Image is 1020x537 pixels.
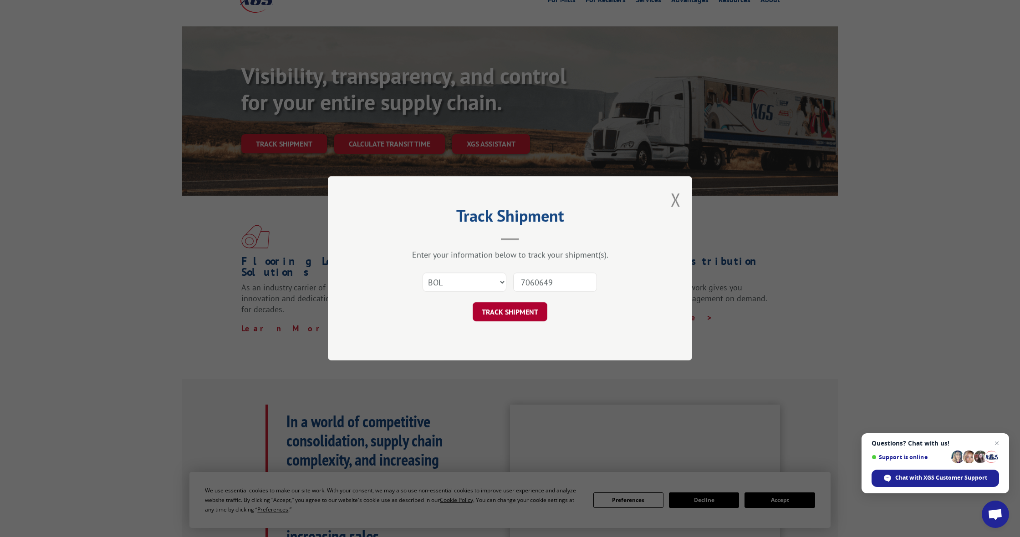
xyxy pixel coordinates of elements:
span: Support is online [872,454,948,461]
span: Chat with XGS Customer Support [895,474,987,482]
div: Enter your information below to track your shipment(s). [373,250,647,260]
button: Close modal [671,187,681,212]
input: Number(s) [513,273,597,292]
span: Questions? Chat with us! [872,440,999,447]
span: Close chat [991,438,1002,449]
div: Chat with XGS Customer Support [872,470,999,487]
div: Open chat [982,501,1009,528]
button: TRACK SHIPMENT [473,303,547,322]
h2: Track Shipment [373,209,647,227]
